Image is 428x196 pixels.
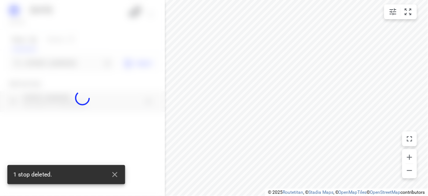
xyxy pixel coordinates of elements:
button: Fit zoom [401,4,415,19]
a: Routetitan [283,190,303,195]
a: OpenStreetMap [370,190,401,195]
li: © 2025 , © , © © contributors [268,190,425,195]
a: OpenMapTiles [339,190,367,195]
span: 1 stop deleted. [13,171,52,179]
a: Stadia Maps [308,190,333,195]
div: small contained button group [384,4,417,19]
